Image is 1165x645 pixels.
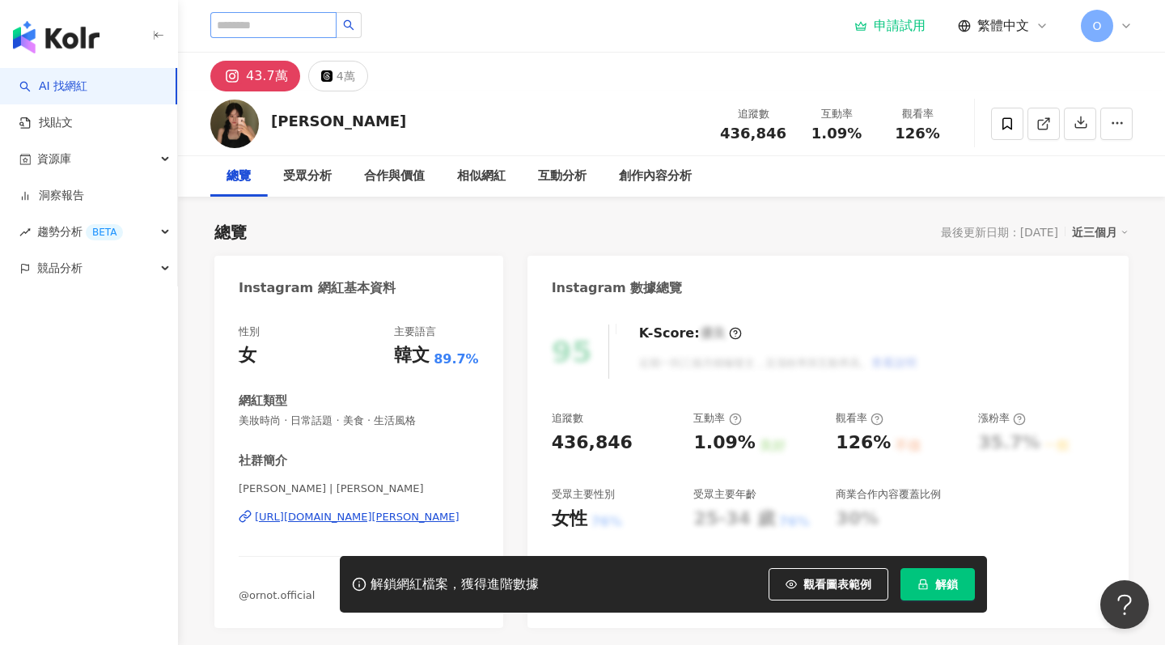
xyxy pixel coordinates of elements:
button: 觀看圖表範例 [769,568,888,600]
span: 89.7% [434,350,479,368]
span: 126% [895,125,940,142]
div: 相似網紅 [457,167,506,186]
span: 競品分析 [37,250,83,286]
div: 126% [836,431,891,456]
span: 資源庫 [37,141,71,177]
button: 43.7萬 [210,61,300,91]
span: O [1092,17,1101,35]
div: BETA [86,224,123,240]
button: 4萬 [308,61,368,91]
a: 申請試用 [854,18,926,34]
div: 互動分析 [538,167,587,186]
div: 性別 [239,325,260,339]
div: 互動率 [806,106,867,122]
div: 觀看率 [836,411,883,426]
div: 主要語言 [394,325,436,339]
div: 4萬 [337,65,355,87]
img: KOL Avatar [210,100,259,148]
a: searchAI 找網紅 [19,79,87,95]
div: 商業合作內容覆蓋比例 [836,487,941,502]
div: [URL][DOMAIN_NAME][PERSON_NAME] [255,510,460,524]
span: 解鎖 [935,578,958,591]
div: 韓文 [394,343,430,368]
span: 1.09% [811,125,862,142]
div: Instagram 數據總覽 [552,279,683,297]
div: 受眾主要年齡 [693,487,756,502]
span: 美妝時尚 · 日常話題 · 美食 · 生活風格 [239,414,479,428]
div: 社群簡介 [239,452,287,469]
div: 近三個月 [1072,222,1129,243]
div: 總覽 [227,167,251,186]
div: 解鎖網紅檔案，獲得進階數據 [371,576,539,593]
div: 互動率 [693,411,741,426]
div: 受眾分析 [283,167,332,186]
button: 解鎖 [900,568,975,600]
div: 總覽 [214,221,247,244]
div: 合作與價值 [364,167,425,186]
div: 受眾主要性別 [552,487,615,502]
span: 趨勢分析 [37,214,123,250]
div: 436,846 [552,431,633,456]
a: 找貼文 [19,115,73,131]
div: 追蹤數 [552,411,583,426]
span: search [343,19,354,31]
div: 女性 [552,507,587,532]
div: 創作內容分析 [619,167,692,186]
div: K-Score : [639,325,742,342]
div: [PERSON_NAME] [271,111,406,131]
span: rise [19,227,31,238]
div: 網紅類型 [239,393,287,409]
span: 436,846 [720,125,786,142]
span: 觀看圖表範例 [803,578,871,591]
div: 追蹤數 [720,106,786,122]
img: logo [13,21,100,53]
div: 43.7萬 [246,65,288,87]
div: 觀看率 [887,106,948,122]
div: 1.09% [693,431,755,456]
span: [PERSON_NAME] | [PERSON_NAME] [239,482,479,496]
span: 繁體中文 [977,17,1029,35]
a: [URL][DOMAIN_NAME][PERSON_NAME] [239,510,479,524]
div: 女 [239,343,256,368]
div: Instagram 網紅基本資料 [239,279,396,297]
a: 洞察報告 [19,188,84,204]
div: 最後更新日期：[DATE] [941,226,1058,239]
div: 漲粉率 [978,411,1026,426]
span: lock [917,579,929,590]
